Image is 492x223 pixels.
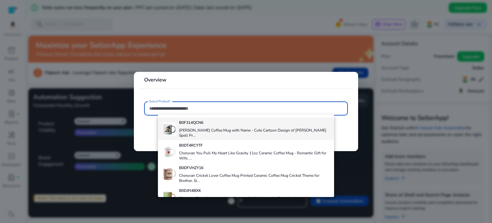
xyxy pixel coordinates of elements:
[179,188,201,193] b: B0DJFJ4BXK
[179,120,203,125] b: B0F314QCN6
[163,190,176,203] img: 518gYol470L._SS100_.jpg
[179,150,329,161] h4: Cheryvan You Pull My Heart Like Gravity 11oz Ceramic Coffee Mug - Romantic Gift for Wife, ...
[163,145,176,158] img: 31IanUTcDzL._SS100_.jpg
[179,143,203,148] b: B0DT4RCYTF
[179,128,329,138] h4: [PERSON_NAME] Coffee Mug with Name - Cute Cartoon Design of [PERSON_NAME] Spell Pr...
[149,99,171,104] mat-label: Select Product*
[179,173,329,183] h4: Cheryvan Cricket Lover Coffee Mug Printed Ceramic Coffee Mug Cricket Theme for Brother, Si...
[179,165,203,170] b: B0DFVHZY16
[179,196,329,206] h4: Cheryvan Excel Shortcut Mug - Ceramic Coffee Mug with Excel Keyboard Shortcuts - Fun Gift ...
[163,123,176,135] img: 41v67nmjdFL._SS100_.jpg
[163,167,176,180] img: 41vWczh0x7L._SS100_.jpg
[144,76,167,83] b: Overview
